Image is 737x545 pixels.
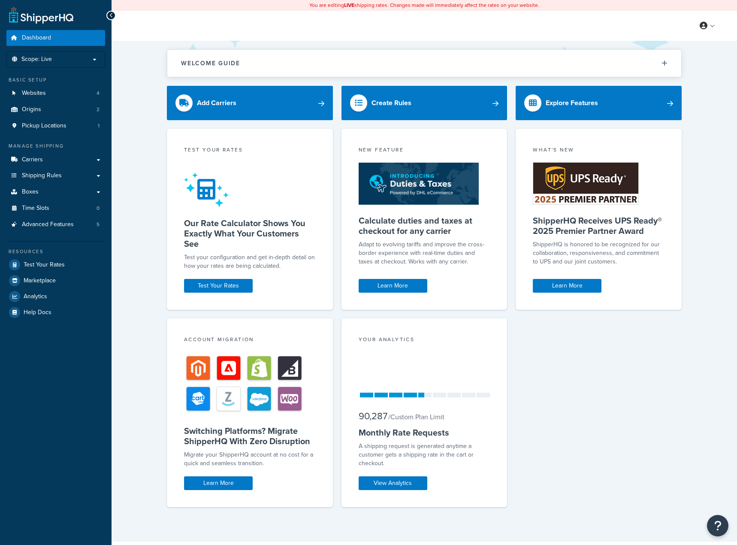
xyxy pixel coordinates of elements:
[181,60,240,67] h2: Welcome Guide
[97,106,100,113] span: 2
[6,152,105,168] a: Carriers
[22,156,43,163] span: Carriers
[22,221,74,228] span: Advanced Features
[533,279,601,293] a: Learn More
[22,34,51,42] span: Dashboard
[6,273,105,288] a: Marketplace
[6,200,105,216] a: Time Slots0
[6,184,105,200] a: Boxes
[184,279,253,293] a: Test Your Rates
[22,172,62,179] span: Shipping Rules
[184,426,316,446] h5: Switching Platforms? Migrate ShipperHQ With Zero Disruption
[6,102,105,118] li: Origins
[6,168,105,184] a: Shipping Rules
[6,305,105,320] a: Help Docs
[97,90,100,97] span: 4
[6,248,105,255] div: Resources
[546,97,598,109] div: Explore Features
[359,240,490,266] p: Adapt to evolving tariffs and improve the cross-border experience with real-time duties and taxes...
[6,30,105,46] a: Dashboard
[359,215,490,236] h5: Calculate duties and taxes at checkout for any carrier
[533,215,665,236] h5: ShipperHQ Receives UPS Ready® 2025 Premier Partner Award
[359,279,427,293] a: Learn More
[6,217,105,233] a: Advanced Features5
[22,122,66,130] span: Pickup Locations
[533,240,665,266] p: ShipperHQ is honored to be recognized for our collaboration, responsiveness, and commitment to UP...
[184,146,316,156] div: Test your rates
[24,261,65,269] span: Test Your Rates
[6,289,105,304] a: Analytics
[341,86,507,120] a: Create Rules
[344,1,354,9] b: LIVE
[197,97,236,109] div: Add Carriers
[6,85,105,101] a: Websites4
[388,412,444,422] small: / Custom Plan Limit
[22,90,46,97] span: Websites
[97,221,100,228] span: 5
[167,50,681,77] button: Welcome Guide
[6,85,105,101] li: Websites
[359,146,490,156] div: New Feature
[359,476,427,490] a: View Analytics
[98,122,100,130] span: 1
[22,188,39,196] span: Boxes
[184,253,316,270] div: Test your configuration and get in-depth detail on how your rates are being calculated.
[6,76,105,84] div: Basic Setup
[184,336,316,345] div: Account Migration
[516,86,682,120] a: Explore Features
[6,118,105,134] li: Pickup Locations
[24,309,51,316] span: Help Docs
[6,257,105,272] a: Test Your Rates
[6,142,105,150] div: Manage Shipping
[184,451,316,468] div: Migrate your ShipperHQ account at no cost for a quick and seamless transition.
[97,205,100,212] span: 0
[22,106,41,113] span: Origins
[24,293,47,300] span: Analytics
[533,146,665,156] div: What's New
[22,205,49,212] span: Time Slots
[184,218,316,249] h5: Our Rate Calculator Shows You Exactly What Your Customers See
[6,118,105,134] a: Pickup Locations1
[6,217,105,233] li: Advanced Features
[24,277,56,285] span: Marketplace
[359,336,490,345] div: Your Analytics
[6,102,105,118] a: Origins2
[184,476,253,490] a: Learn More
[359,409,387,423] span: 90,287
[359,427,490,438] h5: Monthly Rate Requests
[707,515,728,536] button: Open Resource Center
[372,97,411,109] div: Create Rules
[6,200,105,216] li: Time Slots
[21,56,52,63] span: Scope: Live
[167,86,333,120] a: Add Carriers
[359,442,490,468] div: A shipping request is generated anytime a customer gets a shipping rate in the cart or checkout.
